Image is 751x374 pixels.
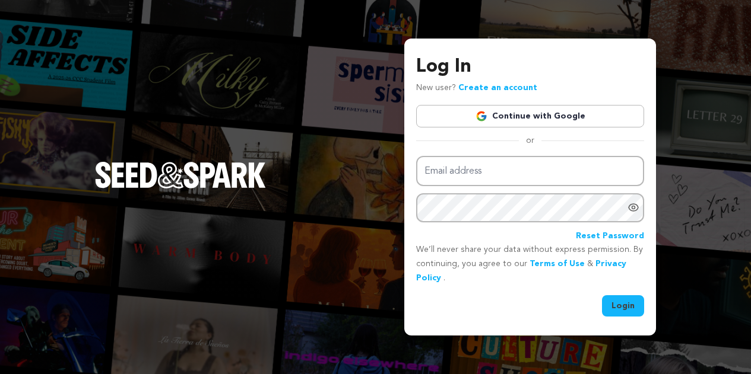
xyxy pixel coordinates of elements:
[416,53,644,81] h3: Log In
[628,202,639,213] a: Show password as plain text. Warning: this will display your password on the screen.
[530,260,585,268] a: Terms of Use
[416,81,537,95] p: New user?
[519,135,541,146] span: or
[416,105,644,127] a: Continue with Google
[95,162,266,188] img: Seed&Spark Logo
[416,243,644,285] p: We’ll never share your data without express permission. By continuing, you agree to our & .
[602,295,644,317] button: Login
[416,156,644,186] input: Email address
[416,260,626,282] a: Privacy Policy
[576,229,644,244] a: Reset Password
[458,84,537,92] a: Create an account
[95,162,266,212] a: Seed&Spark Homepage
[476,110,487,122] img: Google logo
